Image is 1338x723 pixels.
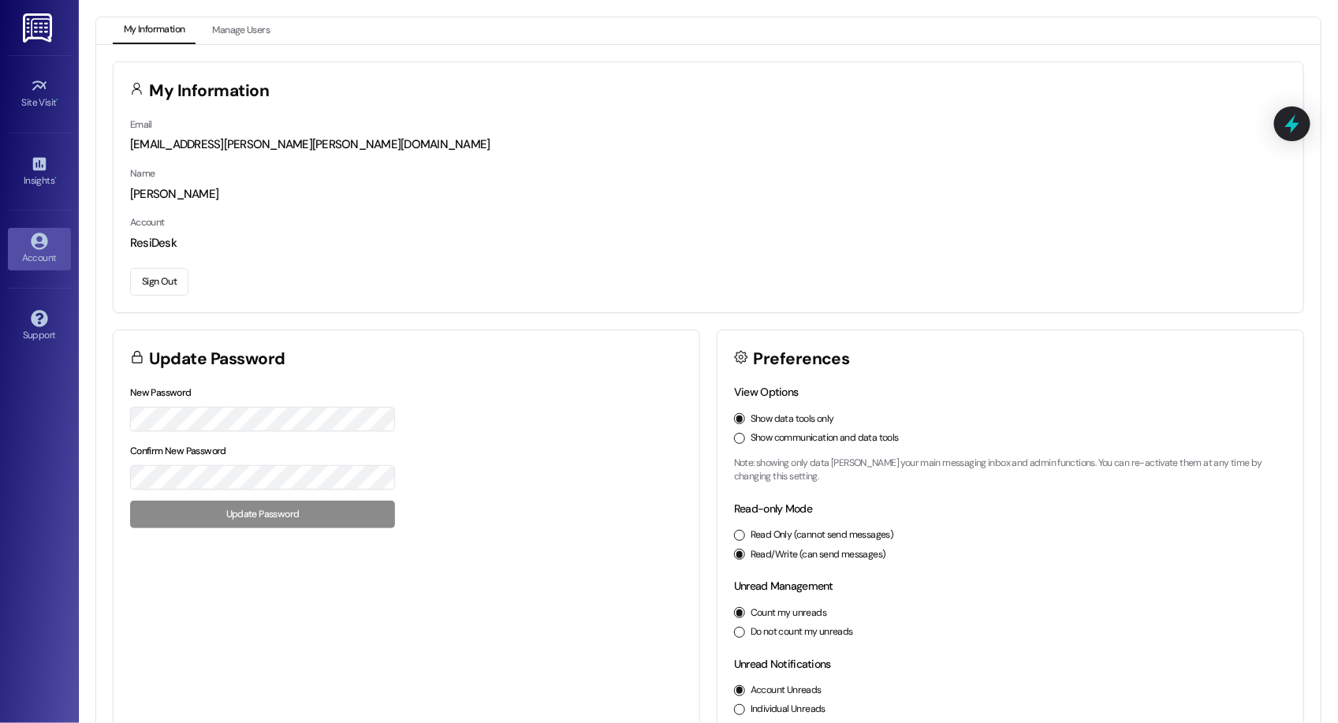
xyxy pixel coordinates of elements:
label: Individual Unreads [751,703,826,717]
label: Account Unreads [751,684,822,698]
a: Insights • [8,151,71,193]
h3: Update Password [150,351,285,367]
p: Note: showing only data [PERSON_NAME] your main messaging inbox and admin functions. You can re-a... [734,457,1287,484]
label: Name [130,167,155,180]
label: Read-only Mode [734,501,812,516]
img: ResiDesk Logo [23,13,55,43]
label: View Options [734,385,799,399]
a: Support [8,305,71,348]
label: Count my unreads [751,606,826,621]
label: Account [130,216,165,229]
label: Email [130,118,152,131]
label: Show communication and data tools [751,431,899,445]
a: Account [8,228,71,270]
label: Unread Management [734,579,833,593]
label: Show data tools only [751,412,834,427]
label: Confirm New Password [130,445,226,457]
label: Do not count my unreads [751,625,853,639]
button: My Information [113,17,196,44]
span: • [57,95,59,106]
div: ResiDesk [130,235,1287,252]
label: Unread Notifications [734,657,831,671]
button: Sign Out [130,268,188,296]
label: Read/Write (can send messages) [751,548,886,562]
h3: Preferences [754,351,850,367]
a: Site Visit • [8,73,71,115]
label: New Password [130,386,192,399]
div: [PERSON_NAME] [130,186,1287,203]
span: • [54,173,57,184]
label: Read Only (cannot send messages) [751,528,893,542]
div: [EMAIL_ADDRESS][PERSON_NAME][PERSON_NAME][DOMAIN_NAME] [130,136,1287,153]
button: Manage Users [201,17,281,44]
h3: My Information [150,83,270,99]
